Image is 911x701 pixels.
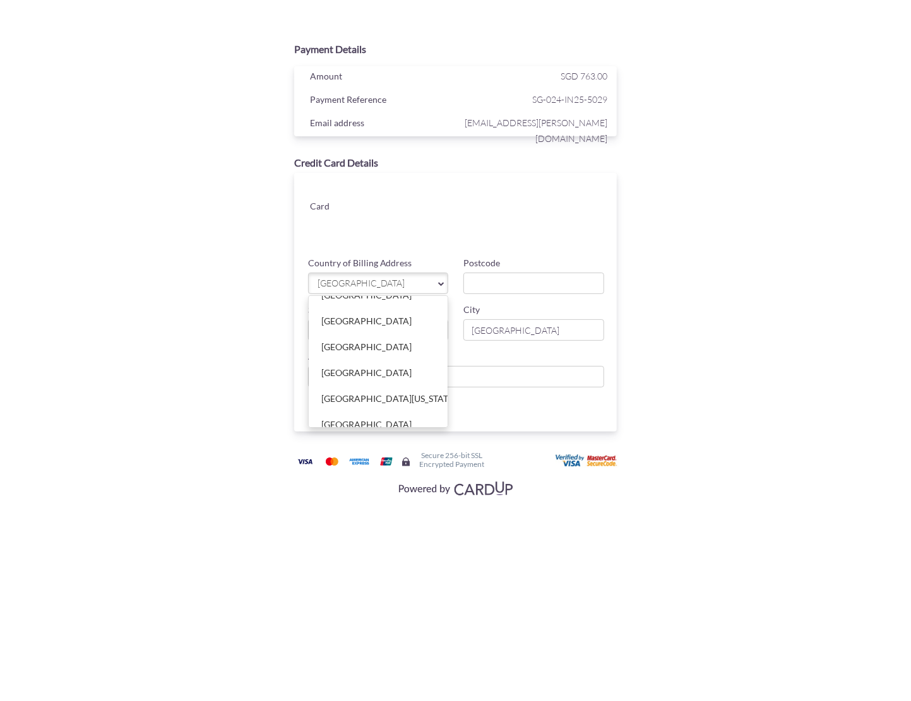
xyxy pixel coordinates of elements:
[292,454,318,469] img: Visa
[309,360,448,386] a: [GEOGRAPHIC_DATA]
[301,198,379,217] div: Card
[309,283,448,308] a: [GEOGRAPHIC_DATA]
[319,454,345,469] img: Mastercard
[294,156,617,170] div: Credit Card Details
[301,68,459,87] div: Amount
[308,273,449,294] a: [GEOGRAPHIC_DATA]
[308,257,412,269] label: Country of Billing Address
[301,91,459,110] div: Payment Reference
[392,476,518,500] img: Visa, Mastercard
[463,257,500,269] label: Postcode
[294,42,617,57] div: Payment Details
[556,454,619,468] img: User card
[561,71,607,81] span: SGD 763.00
[309,386,448,411] a: [GEOGRAPHIC_DATA][US_STATE] and the [GEOGRAPHIC_DATA]
[498,213,605,236] iframe: Secure card security code input frame
[309,412,448,437] a: [GEOGRAPHIC_DATA]
[389,213,496,236] iframe: Secure card expiration date input frame
[419,451,484,468] h6: Secure 256-bit SSL Encrypted Payment
[374,454,399,469] img: Union Pay
[458,91,607,107] span: SG-024-IN25-5029
[401,457,411,467] img: Secure lock
[389,186,605,208] iframe: Secure card number input frame
[316,277,428,290] span: [GEOGRAPHIC_DATA]
[347,454,372,469] img: American Express
[309,309,448,334] a: [GEOGRAPHIC_DATA]
[463,303,480,316] label: City
[458,115,607,146] span: [EMAIL_ADDRESS][PERSON_NAME][DOMAIN_NAME]
[301,115,459,134] div: Email address
[309,334,448,360] a: [GEOGRAPHIC_DATA]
